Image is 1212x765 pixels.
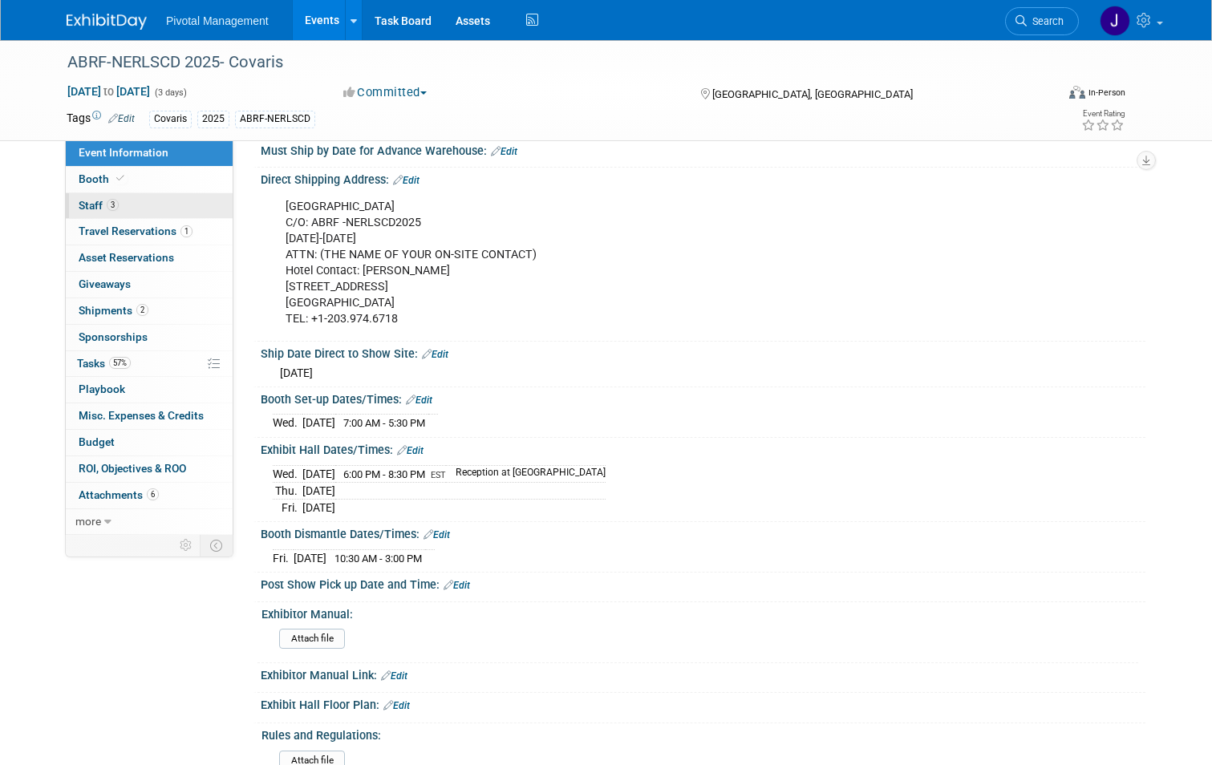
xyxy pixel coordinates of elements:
[153,87,187,98] span: (3 days)
[136,304,148,316] span: 2
[67,84,151,99] span: [DATE] [DATE]
[66,245,233,271] a: Asset Reservations
[338,84,433,101] button: Committed
[273,415,302,431] td: Wed.
[261,573,1145,593] div: Post Show Pick up Date and Time:
[1005,7,1079,35] a: Search
[302,465,335,483] td: [DATE]
[77,357,131,370] span: Tasks
[79,304,148,317] span: Shipments
[393,175,420,186] a: Edit
[261,663,1145,684] div: Exhibitor Manual Link:
[79,435,115,448] span: Budget
[431,470,446,480] span: EST
[261,438,1145,459] div: Exhibit Hall Dates/Times:
[79,330,148,343] span: Sponsorships
[79,199,119,212] span: Staff
[66,140,233,166] a: Event Information
[79,172,128,185] span: Booth
[491,146,517,157] a: Edit
[1027,15,1064,27] span: Search
[261,602,1138,622] div: Exhibitor Manual:
[712,88,913,100] span: [GEOGRAPHIC_DATA], [GEOGRAPHIC_DATA]
[79,277,131,290] span: Giveaways
[1069,86,1085,99] img: Format-Inperson.png
[261,139,1145,160] div: Must Ship by Date for Advance Warehouse:
[201,535,233,556] td: Toggle Event Tabs
[343,417,425,429] span: 7:00 AM - 5:30 PM
[1088,87,1125,99] div: In-Person
[66,167,233,192] a: Booth
[261,723,1138,743] div: Rules and Regulations:
[444,580,470,591] a: Edit
[75,515,101,528] span: more
[147,488,159,500] span: 6
[79,462,186,475] span: ROI, Objectives & ROO
[261,168,1145,188] div: Direct Shipping Address:
[261,522,1145,543] div: Booth Dismantle Dates/Times:
[302,415,335,431] td: [DATE]
[273,549,294,566] td: Fri.
[274,191,974,336] div: [GEOGRAPHIC_DATA] C/O: ABRF -NERLSCD2025 [DATE]-[DATE] ATTN: (THE NAME OF YOUR ON-SITE CONTACT) H...
[66,298,233,324] a: Shipments2
[66,456,233,482] a: ROI, Objectives & ROO
[116,174,124,183] i: Booth reservation complete
[343,468,425,480] span: 6:00 PM - 8:30 PM
[109,357,131,369] span: 57%
[108,113,135,124] a: Edit
[172,535,201,556] td: Personalize Event Tab Strip
[66,483,233,508] a: Attachments6
[166,14,269,27] span: Pivotal Management
[1081,110,1125,118] div: Event Rating
[235,111,315,127] div: ABRF-NERLSCD
[406,395,432,406] a: Edit
[66,193,233,219] a: Staff3
[79,251,174,264] span: Asset Reservations
[79,382,125,395] span: Playbook
[66,272,233,297] a: Giveaways
[422,349,448,360] a: Edit
[969,83,1125,107] div: Event Format
[66,430,233,455] a: Budget
[67,14,147,30] img: ExhibitDay
[261,342,1145,362] div: Ship Date Direct to Show Site:
[66,509,233,535] a: more
[66,403,233,429] a: Misc. Expenses & Credits
[302,483,335,500] td: [DATE]
[280,366,313,379] span: [DATE]
[446,465,606,483] td: Reception at [GEOGRAPHIC_DATA]
[381,670,407,682] a: Edit
[66,219,233,245] a: Travel Reservations1
[273,483,302,500] td: Thu.
[383,700,410,711] a: Edit
[197,111,229,127] div: 2025
[62,48,1036,77] div: ABRF-NERLSCD 2025- Covaris
[66,351,233,377] a: Tasks57%
[261,387,1145,408] div: Booth Set-up Dates/Times:
[79,225,193,237] span: Travel Reservations
[101,85,116,98] span: to
[302,500,335,516] td: [DATE]
[67,110,135,128] td: Tags
[79,146,168,159] span: Event Information
[273,465,302,483] td: Wed.
[66,325,233,350] a: Sponsorships
[397,445,424,456] a: Edit
[334,552,422,565] span: 10:30 AM - 3:00 PM
[79,409,204,422] span: Misc. Expenses & Credits
[79,488,159,501] span: Attachments
[149,111,192,127] div: Covaris
[294,549,326,566] td: [DATE]
[273,500,302,516] td: Fri.
[180,225,193,237] span: 1
[107,199,119,211] span: 3
[261,693,1145,714] div: Exhibit Hall Floor Plan:
[1100,6,1130,36] img: Jessica Gatton
[66,377,233,403] a: Playbook
[424,529,450,540] a: Edit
